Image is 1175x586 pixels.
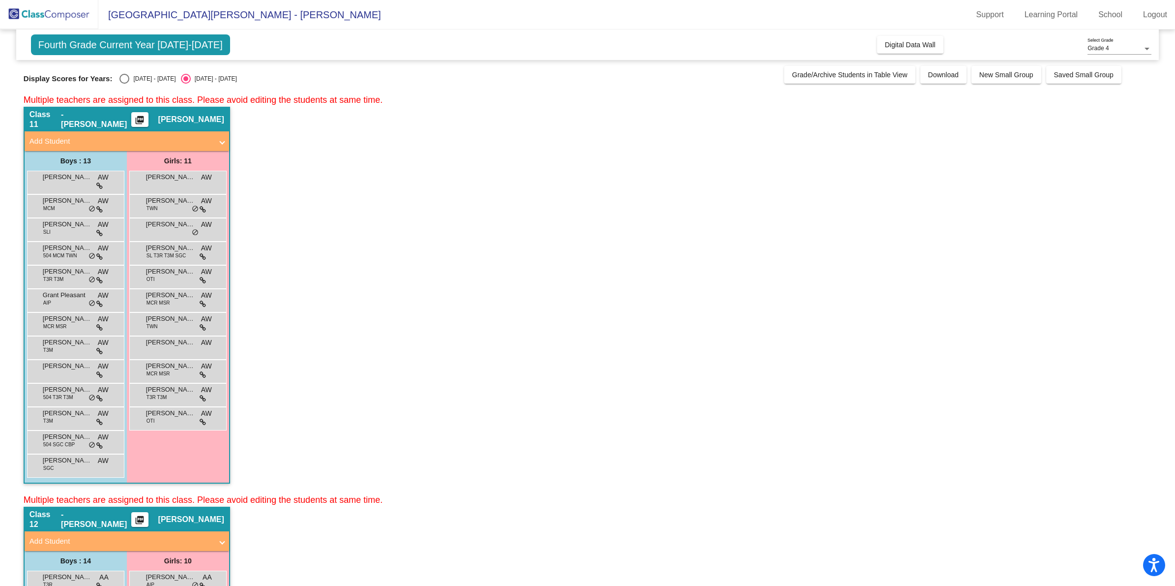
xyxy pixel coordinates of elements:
span: [PERSON_NAME] [43,456,92,465]
span: do_not_disturb_alt [88,441,95,449]
span: [PERSON_NAME] [PERSON_NAME] [43,314,92,324]
span: AW [201,243,212,253]
span: AW [201,338,212,348]
span: AW [98,456,109,466]
span: Download [928,71,959,79]
span: T3R T3M [147,394,167,401]
span: AW [201,267,212,277]
span: AW [201,172,212,183]
span: [PERSON_NAME] [43,408,92,418]
span: AW [98,338,109,348]
span: do_not_disturb_alt [192,229,199,237]
button: Grade/Archive Students in Table View [784,66,915,84]
mat-panel-title: Add Student [29,136,212,147]
mat-expansion-panel-header: Add Student [25,531,229,551]
span: [PERSON_NAME] [146,408,195,418]
span: [PERSON_NAME] [146,385,195,395]
button: Print Students Details [131,112,148,127]
span: Multiple teachers are assigned to this class. Please avoid editing the students at same time. [24,495,382,505]
span: [GEOGRAPHIC_DATA][PERSON_NAME] - [PERSON_NAME] [98,7,381,23]
span: [PERSON_NAME] [146,338,195,347]
span: [PERSON_NAME] [43,196,92,206]
span: Class 11 [29,110,61,129]
span: [PERSON_NAME] [43,219,92,229]
span: do_not_disturb_alt [88,394,95,402]
span: [PERSON_NAME] [43,385,92,395]
span: 504 MCM TWN [43,252,77,259]
span: TWN [147,205,158,212]
span: Fourth Grade Current Year [DATE]-[DATE] [31,34,230,55]
span: MCR MSR [147,370,170,377]
button: Print Students Details [131,512,148,527]
div: [DATE] - [DATE] [191,74,237,83]
span: do_not_disturb_alt [88,252,95,260]
span: do_not_disturb_alt [88,205,95,213]
span: AW [98,196,109,206]
span: do_not_disturb_alt [88,300,95,308]
span: [PERSON_NAME] [146,314,195,324]
span: AW [98,172,109,183]
span: do_not_disturb_alt [88,276,95,284]
a: Logout [1135,7,1175,23]
span: [PERSON_NAME] [43,243,92,253]
span: 504 SGC CBP [43,441,75,448]
span: AW [201,408,212,419]
span: [PERSON_NAME] [43,338,92,347]
span: [PERSON_NAME] [146,361,195,371]
button: Saved Small Group [1046,66,1121,84]
span: AW [98,361,109,371]
div: Boys : 13 [25,151,127,171]
span: AW [98,267,109,277]
span: AW [98,408,109,419]
span: - [PERSON_NAME] [61,510,131,529]
span: [PERSON_NAME] [146,290,195,300]
div: Girls: 11 [127,151,229,171]
span: OTI [147,417,155,425]
button: New Small Group [971,66,1041,84]
span: MCR MSR [43,323,67,330]
span: Saved Small Group [1054,71,1114,79]
div: Boys : 14 [25,551,127,571]
span: AW [201,290,212,301]
div: Girls: 10 [127,551,229,571]
span: AIP [43,299,51,307]
button: Digital Data Wall [877,36,943,54]
span: OTI [147,276,155,283]
span: Display Scores for Years: [24,74,113,83]
span: MCM [43,205,55,212]
button: Download [920,66,967,84]
span: AW [98,290,109,301]
span: Class 12 [29,510,61,529]
span: [PERSON_NAME] [158,115,224,124]
span: AA [203,572,212,583]
span: T3M [43,417,53,425]
span: SLI [43,228,51,236]
mat-icon: picture_as_pdf [134,115,146,129]
span: Digital Data Wall [885,41,936,49]
mat-expansion-panel-header: Add Student [25,131,229,151]
div: [DATE] - [DATE] [129,74,176,83]
span: 504 T3R T3M [43,394,73,401]
span: MCR MSR [147,299,170,307]
span: [PERSON_NAME] [146,172,195,182]
span: Grant Pleasant [43,290,92,300]
span: - [PERSON_NAME] [61,110,131,129]
span: TWN [147,323,158,330]
span: Grade/Archive Students in Table View [792,71,908,79]
a: Support [969,7,1012,23]
span: AW [98,432,109,442]
span: AA [99,572,109,583]
mat-radio-group: Select an option [119,74,236,84]
span: [PERSON_NAME] [43,267,92,277]
span: T3M [43,346,53,354]
span: AW [201,219,212,230]
span: Multiple teachers are assigned to this class. Please avoid editing the students at same time. [24,95,382,105]
a: School [1090,7,1130,23]
span: AW [98,314,109,324]
span: New Small Group [979,71,1033,79]
mat-panel-title: Add Student [29,536,212,547]
span: [PERSON_NAME] [43,572,92,582]
span: [PERSON_NAME] [43,432,92,442]
span: AW [201,196,212,206]
mat-icon: picture_as_pdf [134,515,146,529]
